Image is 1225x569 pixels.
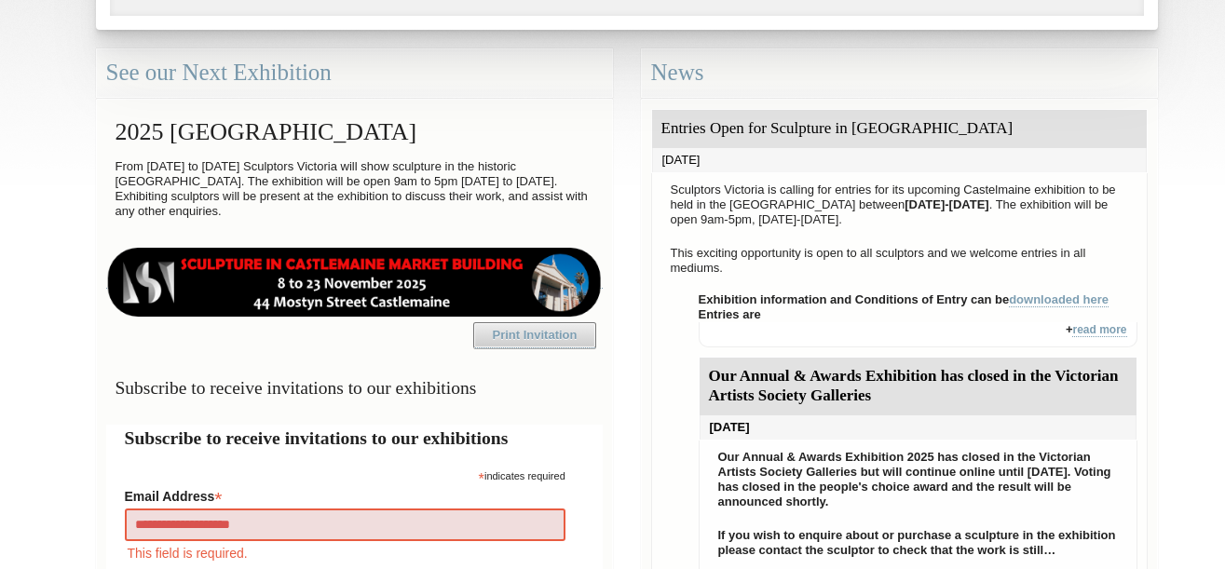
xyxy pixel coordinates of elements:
[709,523,1127,562] p: If you wish to enquire about or purchase a sculpture in the exhibition please contact the sculpto...
[699,322,1137,347] div: +
[699,292,1109,307] strong: Exhibition information and Conditions of Entry can be
[106,109,603,155] h2: 2025 [GEOGRAPHIC_DATA]
[905,197,989,211] strong: [DATE]-[DATE]
[125,483,565,506] label: Email Address
[96,48,613,98] div: See our Next Exhibition
[1072,323,1126,337] a: read more
[641,48,1158,98] div: News
[700,415,1137,440] div: [DATE]
[709,445,1127,514] p: Our Annual & Awards Exhibition 2025 has closed in the Victorian Artists Society Galleries but wil...
[700,358,1137,415] div: Our Annual & Awards Exhibition has closed in the Victorian Artists Society Galleries
[1009,292,1109,307] a: downloaded here
[661,178,1137,232] p: Sculptors Victoria is calling for entries for its upcoming Castelmaine exhibition to be held in t...
[652,148,1147,172] div: [DATE]
[106,155,603,224] p: From [DATE] to [DATE] Sculptors Victoria will show sculpture in the historic [GEOGRAPHIC_DATA]. T...
[125,425,584,452] h2: Subscribe to receive invitations to our exhibitions
[106,248,603,317] img: castlemaine-ldrbd25v2.png
[652,110,1147,148] div: Entries Open for Sculpture in [GEOGRAPHIC_DATA]
[661,241,1137,280] p: This exciting opportunity is open to all sculptors and we welcome entries in all mediums.
[125,543,565,563] div: This field is required.
[125,466,565,483] div: indicates required
[106,370,603,406] h3: Subscribe to receive invitations to our exhibitions
[473,322,596,348] a: Print Invitation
